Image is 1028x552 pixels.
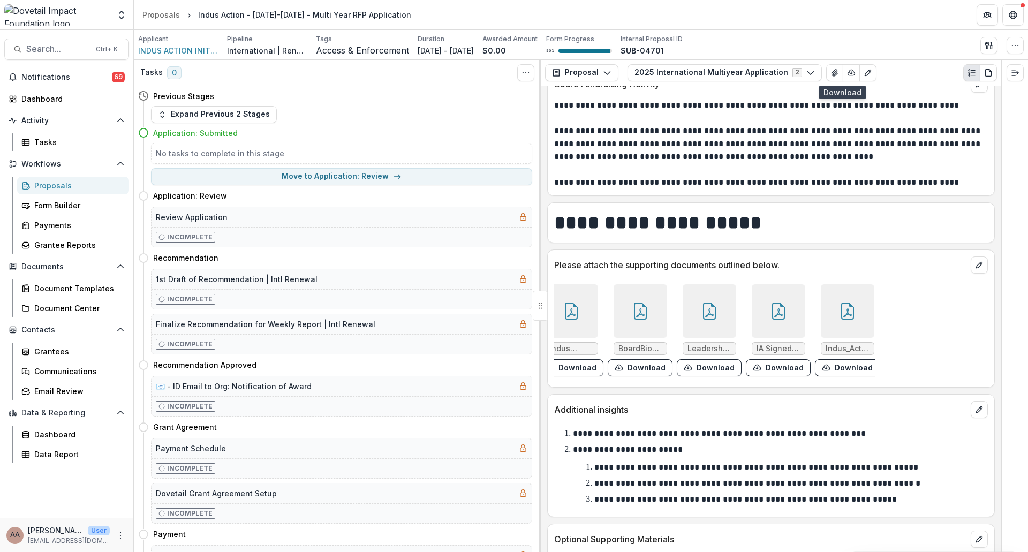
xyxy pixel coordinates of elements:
span: IA Signed financial_FY2023-24.pdf [757,344,800,353]
p: Incomplete [167,464,213,473]
button: View Attached Files [826,64,843,81]
p: [EMAIL_ADDRESS][DOMAIN_NAME] [28,536,110,546]
a: Proposals [138,7,184,22]
p: Additional insights [554,403,966,416]
div: Proposals [142,9,180,20]
p: [PERSON_NAME] [PERSON_NAME] [28,525,84,536]
p: Incomplete [167,509,213,518]
a: Grantee Reports [17,236,129,254]
button: Open Contacts [4,321,129,338]
button: Expand Previous 2 Stages [151,106,277,123]
span: 69 [112,72,125,82]
h4: Application: Submitted [153,127,238,139]
p: $0.00 [482,45,506,56]
h5: Finalize Recommendation for Weekly Report | Intl Renewal [156,319,375,330]
span: Indus Action_ Strategy Document_September2025.pdf [549,344,593,353]
span: 0 [167,66,182,79]
h5: Review Application [156,211,228,223]
h5: Payment Schedule [156,443,226,454]
div: Form Builder [34,200,120,211]
span: Search... [26,44,89,54]
div: Grantees [34,346,120,357]
h5: 1st Draft of Recommendation | Intl Renewal [156,274,318,285]
a: Document Center [17,299,129,317]
button: Notifications69 [4,69,129,86]
button: Move to Application: Review [151,168,532,185]
button: Open Workflows [4,155,129,172]
a: Proposals [17,177,129,194]
button: Expand right [1007,64,1024,81]
h4: Application: Review [153,190,227,201]
p: Pipeline [227,34,253,44]
h4: Recommendation [153,252,218,263]
img: Dovetail Impact Foundation logo [4,4,110,26]
h4: Recommendation Approved [153,359,256,370]
button: PDF view [980,64,997,81]
div: Data Report [34,449,120,460]
div: LeadershipTeamBios_IndusAction.pdfdownload-form-response [677,284,742,376]
div: Email Review [34,385,120,397]
p: Internal Proposal ID [621,34,683,44]
button: Partners [977,4,998,26]
p: Incomplete [167,232,213,242]
div: Indus_Action's_Impact_Dashboard_-_FY_2025-26.pdfdownload-form-response [815,284,880,376]
nav: breadcrumb [138,7,415,22]
button: download-form-response [539,359,603,376]
span: Workflows [21,160,112,169]
button: Edit as form [859,64,876,81]
div: Dashboard [34,429,120,440]
a: Communications [17,362,129,380]
p: Incomplete [167,339,213,349]
button: Toggle View Cancelled Tasks [517,64,534,81]
p: Please attach the supporting documents outlined below. [554,259,966,271]
p: Incomplete [167,402,213,411]
p: Duration [418,34,444,44]
p: [DATE] - [DATE] [418,45,474,56]
p: Form Progress [546,34,594,44]
a: Payments [17,216,129,234]
p: Tags [316,34,332,44]
div: Indus Action - [DATE]-[DATE] - Multi Year RFP Application [198,9,411,20]
span: LeadershipTeamBios_IndusAction.pdf [687,344,731,353]
p: Optional Supporting Materials [554,533,966,546]
h4: Previous Stages [153,90,214,102]
p: Applicant [138,34,168,44]
button: download-form-response [608,359,672,376]
button: edit [971,401,988,418]
p: International | Renewal Pipeline [227,45,307,56]
span: Notifications [21,73,112,82]
a: Dashboard [4,90,129,108]
span: Indus_Action's_Impact_Dashboard_-_FY_2025-26.pdf [826,344,870,353]
p: User [88,526,110,535]
h4: Grant Agreement [153,421,217,433]
h5: 📧 - ID Email to Org: Notification of Award [156,381,312,392]
div: Ctrl + K [94,43,120,55]
button: download-form-response [677,359,742,376]
button: Open Activity [4,112,129,129]
button: Plaintext view [963,64,980,81]
div: BoardBios_IndusAction.pdfdownload-form-response [608,284,672,376]
div: Proposals [34,180,120,191]
button: 2025 International Multiyear Application2 [628,64,822,81]
button: Open entity switcher [114,4,129,26]
a: INDUS ACTION INITIATIVES [138,45,218,56]
div: IA Signed financial_FY2023-24.pdfdownload-form-response [746,284,811,376]
button: More [114,529,127,542]
button: edit [971,531,988,548]
a: Tasks [17,133,129,151]
span: Documents [21,262,112,271]
h3: Tasks [140,68,163,77]
button: Proposal [545,64,618,81]
a: Data Report [17,445,129,463]
p: 96 % [546,47,554,55]
span: Access & Enforcement [316,46,409,56]
span: BoardBios_IndusAction.pdf [618,344,662,353]
button: Search... [4,39,129,60]
div: Dashboard [21,93,120,104]
span: Activity [21,116,112,125]
button: edit [971,256,988,274]
div: Indus Action_ Strategy Document_September2025.pdfdownload-form-response [539,284,603,376]
h4: Payment [153,528,186,540]
a: Dashboard [17,426,129,443]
